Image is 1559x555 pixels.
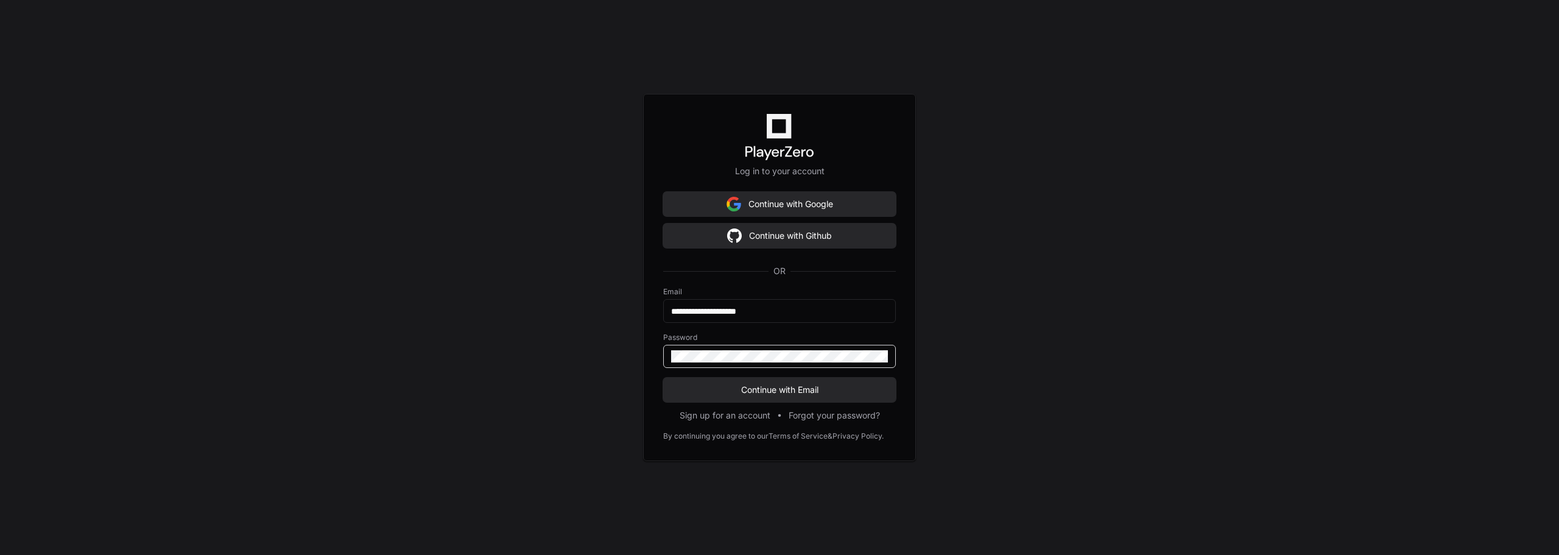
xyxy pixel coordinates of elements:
[663,378,896,402] button: Continue with Email
[769,265,790,277] span: OR
[871,349,886,364] keeper-lock: Open Keeper Popup
[727,224,742,248] img: Sign in with google
[832,431,884,441] a: Privacy Policy.
[663,224,896,248] button: Continue with Github
[663,192,896,216] button: Continue with Google
[789,409,880,422] button: Forgot your password?
[663,287,896,297] label: Email
[871,303,886,318] keeper-lock: Open Keeper Popup
[663,333,896,342] label: Password
[663,431,769,441] div: By continuing you agree to our
[727,192,741,216] img: Sign in with google
[828,431,832,441] div: &
[769,431,828,441] a: Terms of Service
[663,165,896,177] p: Log in to your account
[663,384,896,396] span: Continue with Email
[680,409,770,422] button: Sign up for an account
